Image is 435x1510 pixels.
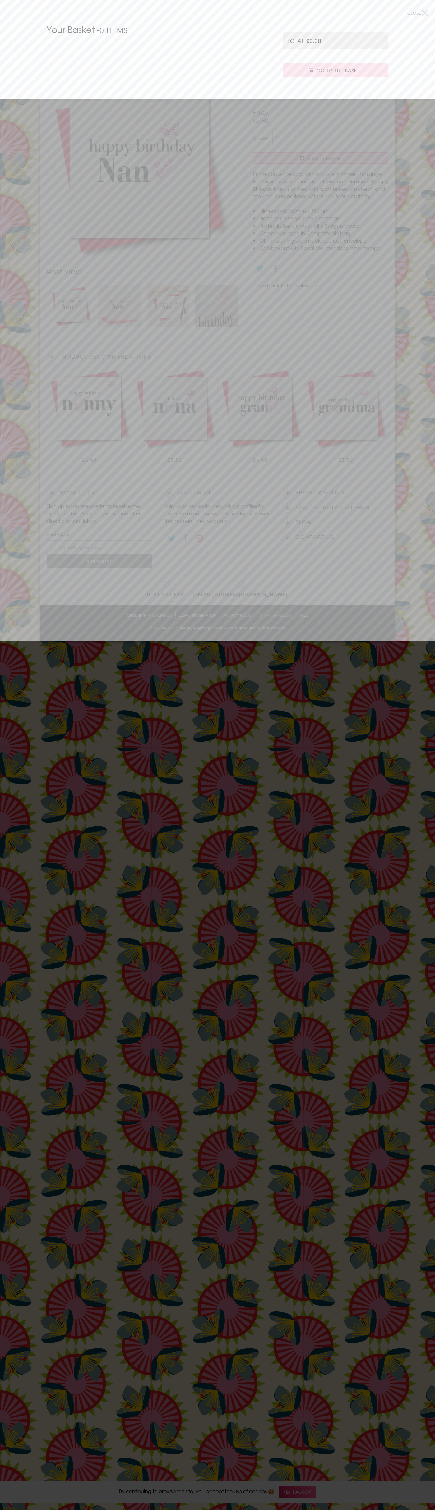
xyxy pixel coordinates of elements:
[306,37,321,44] strong: £0.00
[407,10,421,16] span: Close
[47,23,271,36] h2: Your Basket -
[407,6,429,20] button: Close menu
[283,32,389,49] p: Total:
[283,63,389,77] a: Go to the Basket
[100,25,128,35] small: 0 items
[317,67,362,74] span: Go to the Basket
